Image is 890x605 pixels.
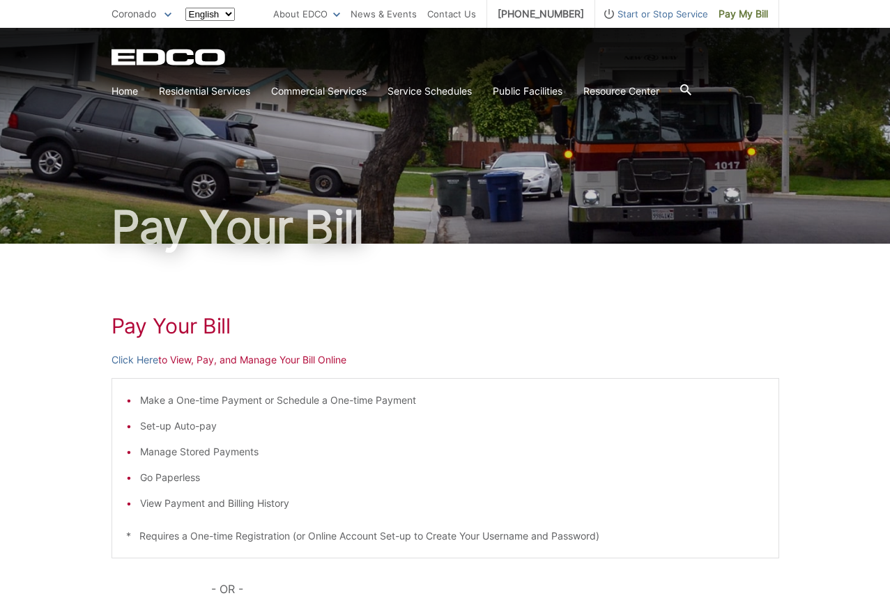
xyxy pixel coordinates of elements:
p: to View, Pay, and Manage Your Bill Online [112,352,779,368]
a: News & Events [351,6,417,22]
p: - OR - [211,579,778,599]
a: Contact Us [427,6,476,22]
span: Pay My Bill [719,6,768,22]
a: Residential Services [159,84,250,99]
h1: Pay Your Bill [112,313,779,338]
li: Manage Stored Payments [140,444,765,459]
a: About EDCO [273,6,340,22]
li: View Payment and Billing History [140,496,765,511]
p: * Requires a One-time Registration (or Online Account Set-up to Create Your Username and Password) [126,528,765,544]
a: Click Here [112,352,158,368]
a: Resource Center [583,84,659,99]
select: Select a language [185,8,235,21]
a: Commercial Services [271,84,367,99]
li: Set-up Auto-pay [140,418,765,434]
li: Make a One-time Payment or Schedule a One-time Payment [140,393,765,408]
li: Go Paperless [140,470,765,485]
a: Home [112,84,138,99]
h1: Pay Your Bill [112,205,779,249]
a: Service Schedules [388,84,472,99]
span: Coronado [112,8,156,19]
a: Public Facilities [493,84,562,99]
a: EDCD logo. Return to the homepage. [112,49,227,65]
